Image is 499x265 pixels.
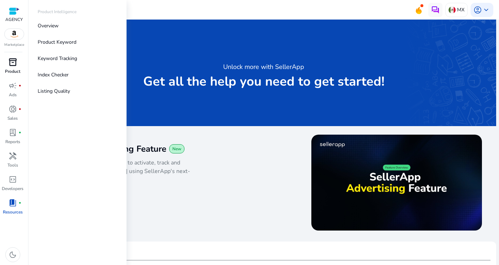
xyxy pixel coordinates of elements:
span: account_circle [473,6,482,14]
p: Listing Quality [38,87,70,95]
span: inventory_2 [9,58,17,66]
span: book_4 [9,199,17,207]
img: mx.svg [449,6,456,13]
p: MX [457,4,465,16]
h3: Unlock more with SellerApp [223,62,304,72]
p: Reports [5,139,20,145]
p: AGENCY [5,16,23,23]
p: Tools [7,162,18,168]
p: Developers [2,185,23,192]
span: fiber_manual_record [18,84,21,87]
span: fiber_manual_record [18,131,21,134]
p: Product Keyword [38,38,76,46]
p: Get all the help you need to get started! [143,75,385,89]
span: handyman [9,152,17,160]
span: campaign [9,81,17,90]
span: keyboard_arrow_down [482,6,490,14]
p: Sales [7,115,18,121]
span: code_blocks [9,175,17,184]
p: Resources [3,209,23,215]
span: donut_small [9,105,17,113]
img: amazon.svg [5,29,24,39]
span: lab_profile [9,128,17,137]
p: Marketplace [4,42,24,48]
img: maxresdefault.jpg [311,135,482,231]
p: Product [5,68,20,75]
p: Index Checker [38,71,69,79]
span: fiber_manual_record [18,201,21,204]
p: Ads [9,92,17,98]
span: fiber_manual_record [18,108,21,110]
p: Product Intelligence [38,9,76,15]
p: Overview [38,22,59,29]
span: New [172,146,181,152]
p: Keyword Tracking [38,55,77,62]
span: dark_mode [9,250,17,259]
